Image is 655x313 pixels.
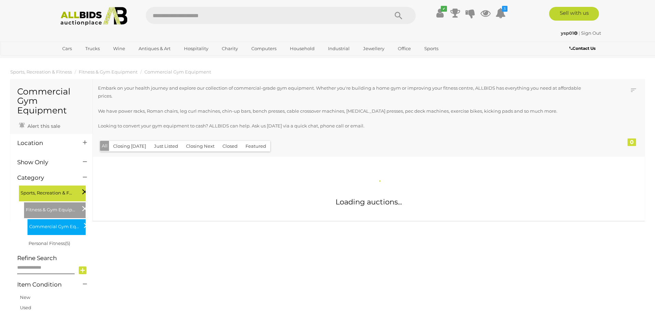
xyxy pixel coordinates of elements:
a: Trucks [81,43,104,54]
p: We have power racks, Roman chairs, leg curl machines, chin-up bars, bench presses, cable crossove... [98,107,589,115]
h1: Commercial Gym Equipment [17,87,86,115]
a: ✔ [435,7,445,19]
a: Fitness & Gym Equipment [79,69,138,75]
a: Office [393,43,415,54]
a: Jewellery [359,43,389,54]
span: Alert this sale [26,123,60,129]
a: New [20,294,30,300]
a: Antiques & Art [134,43,175,54]
a: Cars [58,43,76,54]
span: Loading auctions... [336,198,402,206]
h4: Refine Search [17,255,91,261]
button: Search [381,7,416,24]
a: Sports [420,43,443,54]
a: Sports, Recreation & Fitness [10,69,72,75]
span: (5) [65,241,70,246]
strong: ysp01 [561,30,578,36]
a: Personal Fitness(5) [29,241,70,246]
a: Alert this sale [17,120,62,131]
a: Wine [109,43,130,54]
a: [GEOGRAPHIC_DATA] [58,54,116,66]
button: Closing Next [182,141,219,152]
img: Allbids.com.au [57,7,131,26]
p: Embark on your health journey and explore our collection of commercial-grade gym equipment. Wheth... [98,84,589,100]
i: 3 [502,6,507,12]
a: Contact Us [569,45,597,52]
b: Contact Us [569,46,596,51]
span: Sports, Recreation & Fitness [21,187,72,197]
a: Used [20,305,31,310]
a: Industrial [324,43,354,54]
a: Commercial Gym Equipment [144,69,211,75]
a: Hospitality [179,43,213,54]
span: Fitness & Gym Equipment [26,204,77,214]
button: Featured [241,141,270,152]
a: Sell with us [549,7,599,21]
h4: Category [17,175,73,181]
span: Commercial Gym Equipment [29,221,81,231]
button: Closed [218,141,242,152]
h4: Location [17,140,73,146]
a: Charity [217,43,242,54]
h4: Show Only [17,159,73,166]
h4: Item Condition [17,281,73,288]
button: All [100,141,109,151]
div: 0 [627,138,636,146]
a: Household [285,43,319,54]
a: 3 [495,7,506,19]
p: Looking to convert your gym equipment to cash? ALLBIDS can help. Ask us [DATE] via a quick chat, ... [98,122,589,130]
span: | [579,30,580,36]
a: Computers [247,43,281,54]
button: Just Listed [150,141,182,152]
button: Closing [DATE] [109,141,150,152]
a: Sign Out [581,30,601,36]
a: ysp01 [561,30,579,36]
i: ✔ [441,6,447,12]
